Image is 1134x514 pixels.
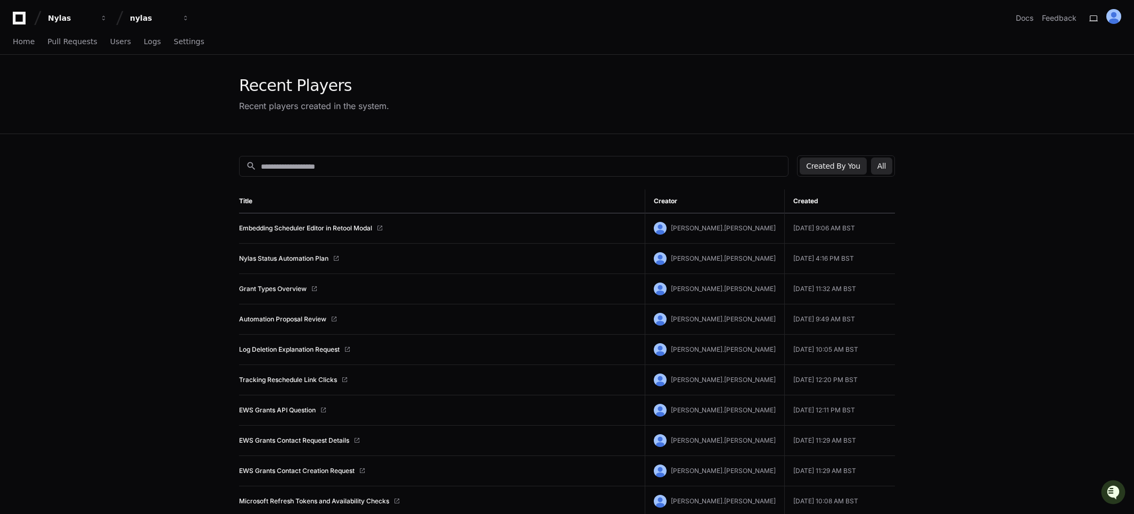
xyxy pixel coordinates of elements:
[239,100,389,112] div: Recent players created in the system.
[36,90,135,98] div: We're available if you need us!
[239,376,337,384] a: Tracking Reschedule Link Clicks
[239,285,307,293] a: Grant Types Overview
[110,30,131,54] a: Users
[174,30,204,54] a: Settings
[13,38,35,45] span: Home
[784,335,895,365] td: [DATE] 10:05 AM BST
[246,161,257,171] mat-icon: search
[1042,13,1077,23] button: Feedback
[1016,13,1033,23] a: Docs
[654,434,667,447] img: ALV-UjUTLTKDo2-V5vjG4wR1buipwogKm1wWuvNrTAMaancOL2w8d8XiYMyzUPCyapUwVg1DhQ_h_MBM3ufQigANgFbfgRVfo...
[106,112,129,120] span: Pylon
[654,374,667,386] img: ALV-UjUTLTKDo2-V5vjG4wR1buipwogKm1wWuvNrTAMaancOL2w8d8XiYMyzUPCyapUwVg1DhQ_h_MBM3ufQigANgFbfgRVfo...
[671,406,776,414] span: [PERSON_NAME].[PERSON_NAME]
[784,365,895,395] td: [DATE] 12:20 PM BST
[144,38,161,45] span: Logs
[239,436,349,445] a: EWS Grants Contact Request Details
[239,254,328,263] a: Nylas Status Automation Plan
[174,38,204,45] span: Settings
[36,79,175,90] div: Start new chat
[784,426,895,456] td: [DATE] 11:29 AM BST
[671,224,776,232] span: [PERSON_NAME].[PERSON_NAME]
[239,76,389,95] div: Recent Players
[126,9,194,28] button: nylas
[130,13,176,23] div: nylas
[654,343,667,356] img: ALV-UjUTLTKDo2-V5vjG4wR1buipwogKm1wWuvNrTAMaancOL2w8d8XiYMyzUPCyapUwVg1DhQ_h_MBM3ufQigANgFbfgRVfo...
[239,345,340,354] a: Log Deletion Explanation Request
[654,222,667,235] img: ALV-UjUTLTKDo2-V5vjG4wR1buipwogKm1wWuvNrTAMaancOL2w8d8XiYMyzUPCyapUwVg1DhQ_h_MBM3ufQigANgFbfgRVfo...
[645,189,784,213] th: Creator
[144,30,161,54] a: Logs
[75,111,129,120] a: Powered byPylon
[784,395,895,426] td: [DATE] 12:11 PM BST
[13,30,35,54] a: Home
[11,79,30,98] img: 1756235613930-3d25f9e4-fa56-45dd-b3ad-e072dfbd1548
[48,13,94,23] div: Nylas
[654,404,667,417] img: ALV-UjUTLTKDo2-V5vjG4wR1buipwogKm1wWuvNrTAMaancOL2w8d8XiYMyzUPCyapUwVg1DhQ_h_MBM3ufQigANgFbfgRVfo...
[11,11,32,32] img: PlayerZero
[239,497,389,505] a: Microsoft Refresh Tokens and Availability Checks
[784,456,895,486] td: [DATE] 11:29 AM BST
[671,285,776,293] span: [PERSON_NAME].[PERSON_NAME]
[47,38,97,45] span: Pull Requests
[671,497,776,505] span: [PERSON_NAME].[PERSON_NAME]
[784,274,895,304] td: [DATE] 11:32 AM BST
[654,313,667,326] img: ALV-UjUTLTKDo2-V5vjG4wR1buipwogKm1wWuvNrTAMaancOL2w8d8XiYMyzUPCyapUwVg1DhQ_h_MBM3ufQigANgFbfgRVfo...
[239,406,316,414] a: EWS Grants API Question
[1106,9,1121,24] img: ALV-UjUTLTKDo2-V5vjG4wR1buipwogKm1wWuvNrTAMaancOL2w8d8XiYMyzUPCyapUwVg1DhQ_h_MBM3ufQigANgFbfgRVfo...
[871,157,892,175] button: All
[800,157,866,175] button: Created By You
[671,254,776,262] span: [PERSON_NAME].[PERSON_NAME]
[784,213,895,244] td: [DATE] 9:06 AM BST
[784,304,895,335] td: [DATE] 9:49 AM BST
[239,189,645,213] th: Title
[239,224,372,233] a: Embedding Scheduler Editor in Retool Modal
[47,30,97,54] a: Pull Requests
[671,345,776,353] span: [PERSON_NAME].[PERSON_NAME]
[239,315,326,324] a: Automation Proposal Review
[654,495,667,508] img: ALV-UjUTLTKDo2-V5vjG4wR1buipwogKm1wWuvNrTAMaancOL2w8d8XiYMyzUPCyapUwVg1DhQ_h_MBM3ufQigANgFbfgRVfo...
[671,467,776,475] span: [PERSON_NAME].[PERSON_NAME]
[784,189,895,213] th: Created
[11,43,194,60] div: Welcome
[671,376,776,384] span: [PERSON_NAME].[PERSON_NAME]
[671,315,776,323] span: [PERSON_NAME].[PERSON_NAME]
[784,244,895,274] td: [DATE] 4:16 PM BST
[654,283,667,295] img: ALV-UjUTLTKDo2-V5vjG4wR1buipwogKm1wWuvNrTAMaancOL2w8d8XiYMyzUPCyapUwVg1DhQ_h_MBM3ufQigANgFbfgRVfo...
[110,38,131,45] span: Users
[671,436,776,444] span: [PERSON_NAME].[PERSON_NAME]
[181,82,194,95] button: Start new chat
[239,467,355,475] a: EWS Grants Contact Creation Request
[44,9,112,28] button: Nylas
[1100,479,1129,508] iframe: Open customer support
[654,252,667,265] img: ALV-UjUTLTKDo2-V5vjG4wR1buipwogKm1wWuvNrTAMaancOL2w8d8XiYMyzUPCyapUwVg1DhQ_h_MBM3ufQigANgFbfgRVfo...
[654,465,667,477] img: ALV-UjUTLTKDo2-V5vjG4wR1buipwogKm1wWuvNrTAMaancOL2w8d8XiYMyzUPCyapUwVg1DhQ_h_MBM3ufQigANgFbfgRVfo...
